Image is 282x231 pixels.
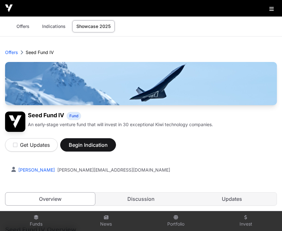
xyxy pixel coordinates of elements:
a: Begin Indication [60,145,116,151]
a: Funds [4,213,69,230]
img: Icehouse Ventures Logo [5,4,13,12]
a: Offers [5,49,18,56]
a: Discussion [96,193,186,205]
h1: Seed Fund IV [28,112,64,120]
span: Begin Indication [68,141,108,149]
a: [PERSON_NAME] [17,167,55,173]
nav: Tabs [5,193,277,205]
img: Seed Fund IV [5,62,277,105]
button: Get Updates [5,138,58,152]
a: [PERSON_NAME][EMAIL_ADDRESS][DOMAIN_NAME] [57,167,170,173]
img: Seed Fund IV [5,112,25,132]
a: Invest [214,213,279,230]
a: Offers [10,20,35,32]
a: Indications [38,20,70,32]
a: Overview [5,192,95,206]
a: Showcase 2025 [72,20,115,32]
button: Begin Indication [60,138,116,152]
p: Seed Fund IV [26,49,54,56]
a: News [74,213,139,230]
a: Updates [187,193,277,205]
a: Portfolio [144,213,208,230]
span: Fund [69,113,78,119]
p: An early-stage venture fund that will invest in 30 exceptional Kiwi technology companies. [28,121,213,128]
